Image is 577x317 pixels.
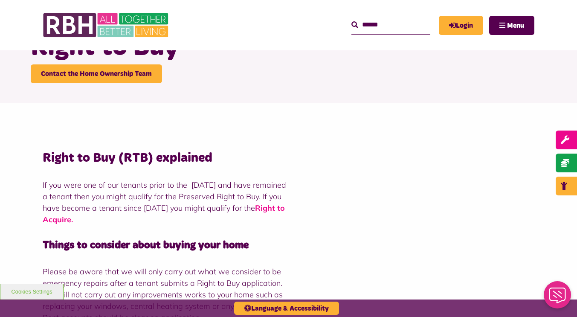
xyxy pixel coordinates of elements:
[296,150,534,284] iframe: YouTube video player
[43,240,249,250] strong: Things to consider about buying your home
[234,302,339,315] button: Language & Accessibility
[43,179,534,225] p: If you were one of our tenants prior to the [DATE] and have remained a tenant then you might qual...
[351,16,430,34] input: Search
[507,22,524,29] span: Menu
[489,16,534,35] button: Navigation
[43,150,534,166] h3: Right to Buy (RTB) explained
[43,266,534,312] p: Please be aware that we will only carry out what we consider to be emergency repairs after a tena...
[439,16,483,35] a: MyRBH
[539,279,577,317] iframe: Netcall Web Assistant for live chat
[43,9,171,42] img: RBH
[31,64,162,83] a: Contact the Home Ownership Team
